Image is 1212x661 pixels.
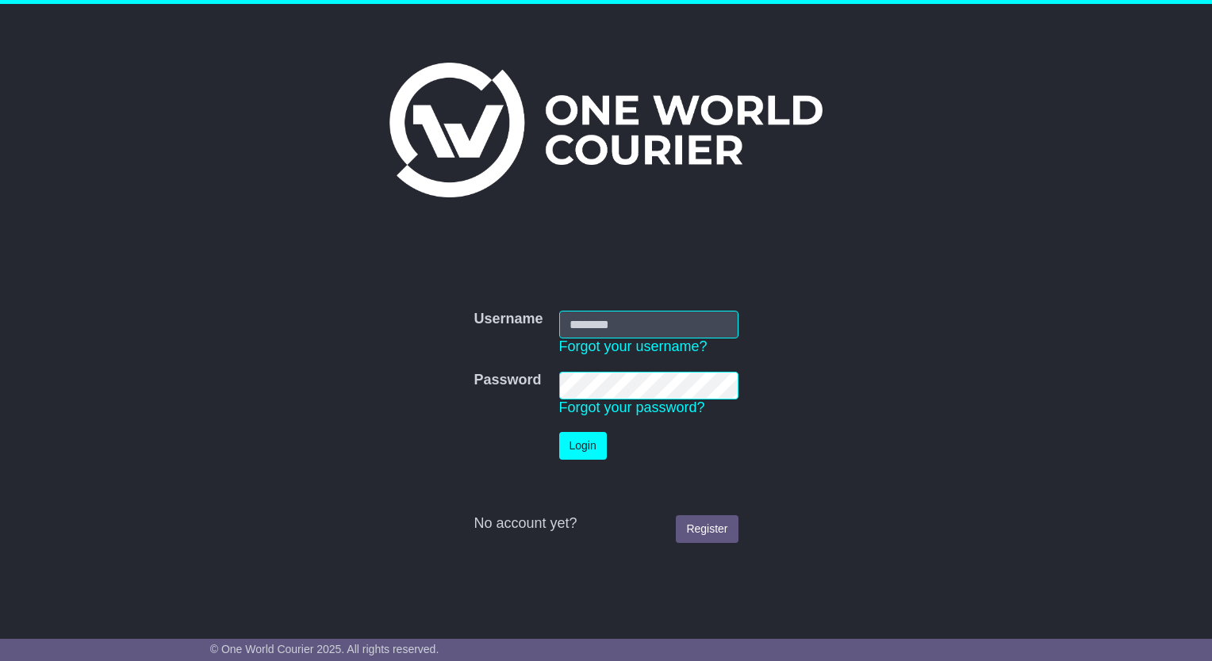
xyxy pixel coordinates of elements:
[474,311,543,328] label: Username
[474,515,738,533] div: No account yet?
[559,399,705,415] a: Forgot your password?
[559,432,607,460] button: Login
[389,63,823,197] img: One World
[210,643,439,655] span: © One World Courier 2025. All rights reserved.
[474,372,541,389] label: Password
[676,515,738,543] a: Register
[559,338,708,354] a: Forgot your username?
